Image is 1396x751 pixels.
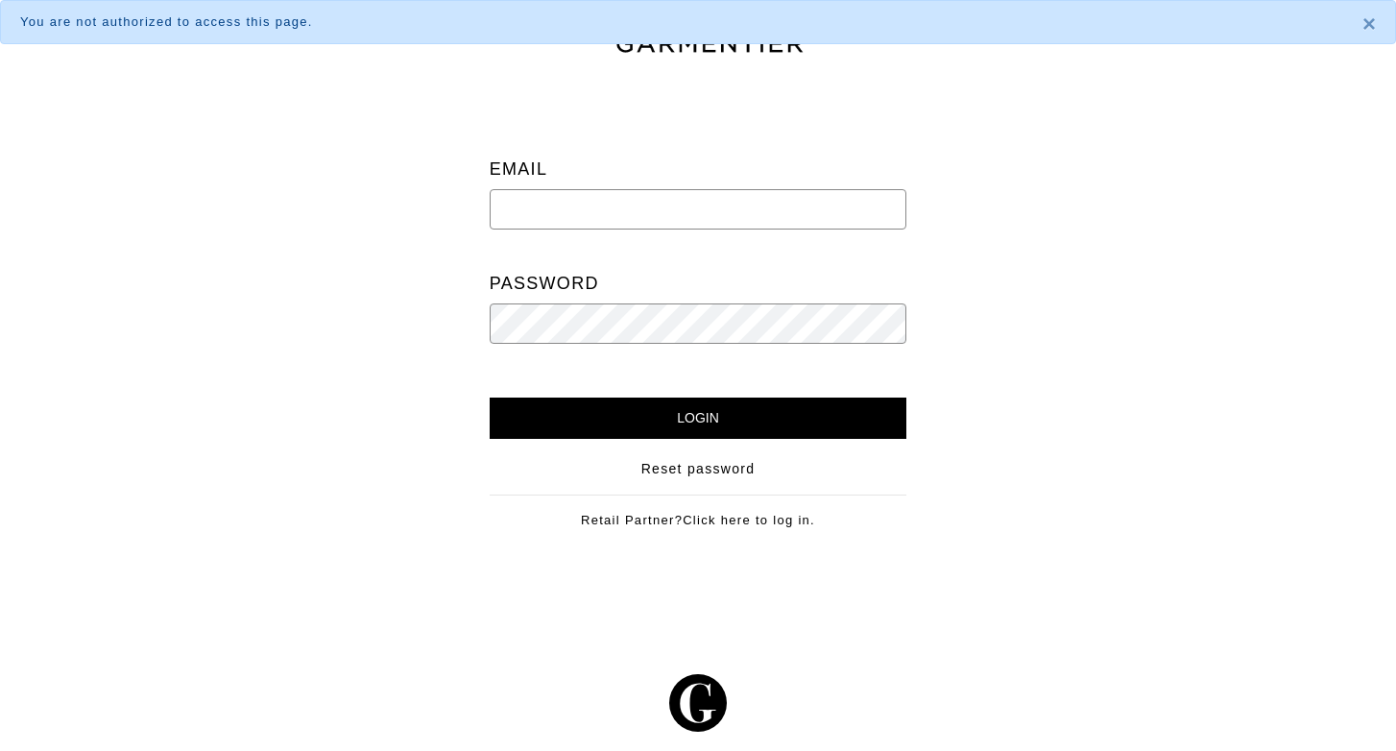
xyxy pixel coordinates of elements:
span: × [1362,11,1376,36]
a: Reset password [641,459,756,479]
div: You are not authorized to access this page. [20,12,1334,32]
div: Retail Partner? [490,495,907,530]
img: g-602364139e5867ba59c769ce4266a9601a3871a1516a6a4c3533f4bc45e69684.svg [669,674,727,732]
input: Login [490,398,907,439]
label: Password [490,264,599,303]
label: Email [490,150,548,189]
a: Click here to log in. [683,513,815,527]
